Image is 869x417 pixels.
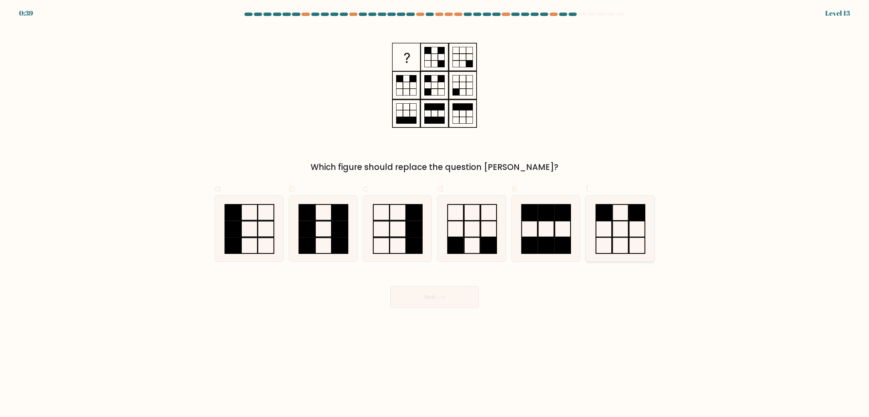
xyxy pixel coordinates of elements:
div: 0:39 [19,8,33,18]
span: a. [215,182,223,195]
div: Level 13 [825,8,850,18]
button: Next [390,286,479,308]
span: d. [437,182,445,195]
span: b. [289,182,297,195]
span: e. [512,182,519,195]
span: f. [586,182,590,195]
span: c. [363,182,370,195]
div: Which figure should replace the question [PERSON_NAME]? [219,161,650,173]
